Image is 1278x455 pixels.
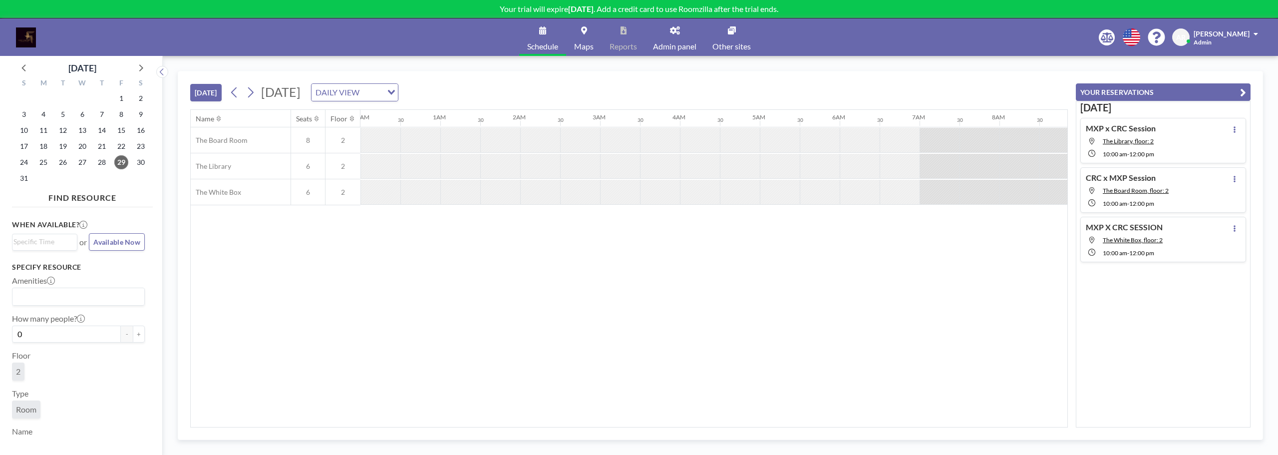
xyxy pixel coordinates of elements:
[191,136,248,145] span: The Board Room
[12,276,55,286] label: Amenities
[73,77,92,90] div: W
[566,18,602,56] a: Maps
[433,113,446,121] div: 1AM
[13,290,139,303] input: Search for option
[291,162,325,171] span: 6
[574,42,594,50] span: Maps
[1127,200,1129,207] span: -
[36,155,50,169] span: Monday, August 25, 2025
[36,139,50,153] span: Monday, August 18, 2025
[12,389,28,399] label: Type
[95,123,109,137] span: Thursday, August 14, 2025
[16,367,20,377] span: 2
[1103,236,1163,244] span: The White Box, floor: 2
[114,91,128,105] span: Friday, August 1, 2025
[291,188,325,197] span: 6
[330,114,347,123] div: Floor
[36,107,50,121] span: Monday, August 4, 2025
[1176,33,1186,42] span: AR
[704,18,759,56] a: Other sites
[1086,222,1163,232] h4: MXP X CRC SESSION
[593,113,606,121] div: 3AM
[53,77,73,90] div: T
[1076,83,1251,101] button: YOUR RESERVATIONS
[79,237,87,247] span: or
[1194,38,1212,46] span: Admin
[114,123,128,137] span: Friday, August 15, 2025
[992,113,1005,121] div: 8AM
[56,155,70,169] span: Tuesday, August 26, 2025
[912,113,925,121] div: 7AM
[1127,150,1129,158] span: -
[95,139,109,153] span: Thursday, August 21, 2025
[362,86,381,99] input: Search for option
[56,139,70,153] span: Tuesday, August 19, 2025
[519,18,566,56] a: Schedule
[261,84,301,99] span: [DATE]
[75,107,89,121] span: Wednesday, August 6, 2025
[17,107,31,121] span: Sunday, August 3, 2025
[92,77,111,90] div: T
[17,123,31,137] span: Sunday, August 10, 2025
[56,123,70,137] span: Tuesday, August 12, 2025
[957,117,963,123] div: 30
[12,351,30,361] label: Floor
[93,238,140,246] span: Available Now
[68,61,96,75] div: [DATE]
[296,114,312,123] div: Seats
[34,77,53,90] div: M
[1103,200,1127,207] span: 10:00 AM
[558,117,564,123] div: 30
[1127,249,1129,257] span: -
[134,91,148,105] span: Saturday, August 2, 2025
[36,123,50,137] span: Monday, August 11, 2025
[134,107,148,121] span: Saturday, August 9, 2025
[75,155,89,169] span: Wednesday, August 27, 2025
[1086,123,1156,133] h4: MXP x CRC Session
[191,162,231,171] span: The Library
[134,155,148,169] span: Saturday, August 30, 2025
[13,236,71,247] input: Search for option
[1037,117,1043,123] div: 30
[312,84,398,101] div: Search for option
[133,326,145,343] button: +
[12,263,145,272] h3: Specify resource
[12,314,85,324] label: How many people?
[1129,249,1154,257] span: 12:00 PM
[1080,101,1246,114] h3: [DATE]
[75,139,89,153] span: Wednesday, August 20, 2025
[12,234,77,249] div: Search for option
[131,77,150,90] div: S
[12,288,144,305] div: Search for option
[638,117,643,123] div: 30
[111,77,131,90] div: F
[190,84,222,101] button: [DATE]
[1103,249,1127,257] span: 10:00 AM
[672,113,685,121] div: 4AM
[16,27,36,47] img: organization-logo
[717,117,723,123] div: 30
[14,77,34,90] div: S
[1129,200,1154,207] span: 12:00 PM
[114,155,128,169] span: Friday, August 29, 2025
[1086,173,1156,183] h4: CRC x MXP Session
[12,189,153,203] h4: FIND RESOURCE
[1103,187,1169,194] span: The Board Room, floor: 2
[325,136,360,145] span: 2
[95,107,109,121] span: Thursday, August 7, 2025
[1103,150,1127,158] span: 10:00 AM
[134,123,148,137] span: Saturday, August 16, 2025
[1194,29,1250,38] span: [PERSON_NAME]
[797,117,803,123] div: 30
[95,155,109,169] span: Thursday, August 28, 2025
[121,326,133,343] button: -
[17,171,31,185] span: Sunday, August 31, 2025
[114,107,128,121] span: Friday, August 8, 2025
[398,117,404,123] div: 30
[752,113,765,121] div: 5AM
[645,18,704,56] a: Admin panel
[325,162,360,171] span: 2
[291,136,325,145] span: 8
[877,117,883,123] div: 30
[1129,150,1154,158] span: 12:00 PM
